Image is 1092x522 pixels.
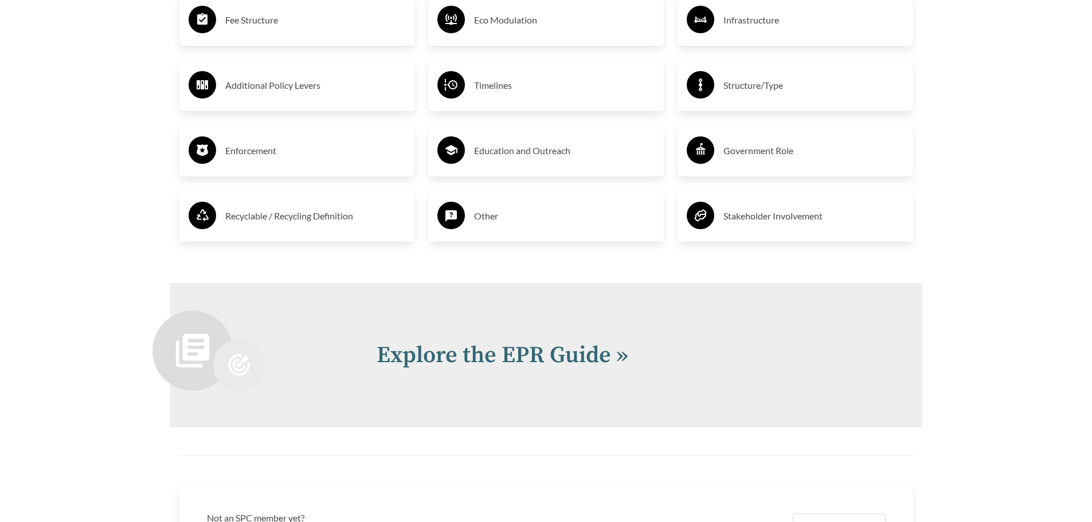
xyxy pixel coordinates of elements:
h3: Recyclable / Recycling Definition [225,207,406,225]
h3: Additional Policy Levers [225,76,406,95]
h3: Other [474,207,655,225]
h3: Infrastructure [723,11,904,29]
h3: Government Role [723,142,904,160]
h3: Fee Structure [225,11,406,29]
h3: Stakeholder Involvement [723,207,904,225]
h3: Education and Outreach [474,142,655,160]
h3: Enforcement [225,142,406,160]
h3: Eco Modulation [474,11,655,29]
a: Explore the EPR Guide » [377,341,628,370]
h3: Structure/Type [723,76,904,95]
h3: Timelines [474,76,655,95]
